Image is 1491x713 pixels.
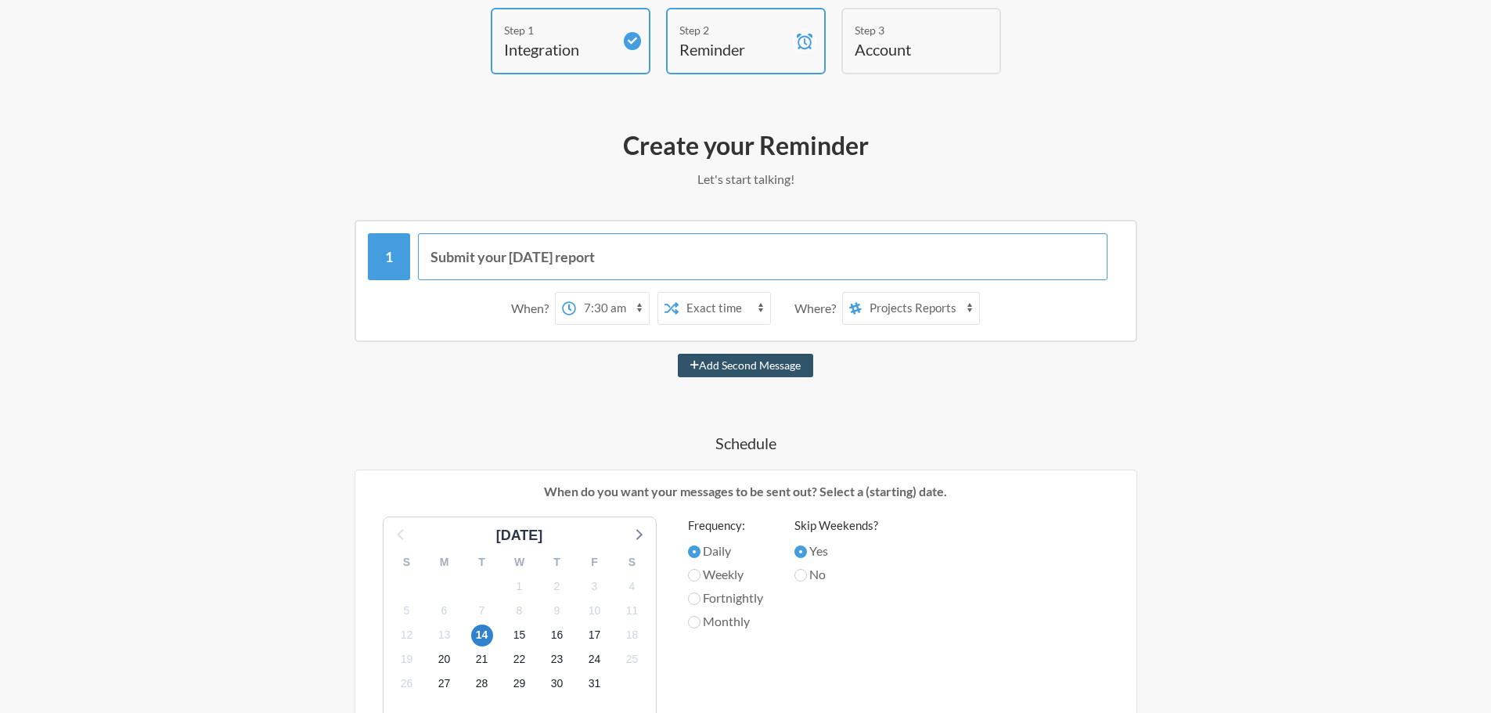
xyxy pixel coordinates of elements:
[621,600,643,621] span: Tuesday, November 11, 2025
[855,38,964,60] h4: Account
[511,292,555,325] div: When?
[434,600,456,621] span: Thursday, November 6, 2025
[509,625,531,646] span: Saturday, November 15, 2025
[688,517,763,535] label: Frequency:
[396,600,418,621] span: Wednesday, November 5, 2025
[621,625,643,646] span: Tuesday, November 18, 2025
[471,673,493,695] span: Friday, November 28, 2025
[509,649,531,671] span: Saturday, November 22, 2025
[504,22,614,38] div: Step 1
[501,550,538,574] div: W
[434,649,456,671] span: Thursday, November 20, 2025
[396,625,418,646] span: Wednesday, November 12, 2025
[546,625,568,646] span: Sunday, November 16, 2025
[688,616,700,628] input: Monthly
[292,170,1200,189] p: Let's start talking!
[688,612,763,631] label: Monthly
[367,482,1125,501] p: When do you want your messages to be sent out? Select a (starting) date.
[388,550,426,574] div: S
[679,22,789,38] div: Step 2
[490,525,549,546] div: [DATE]
[688,592,700,605] input: Fortnightly
[584,600,606,621] span: Monday, November 10, 2025
[546,600,568,621] span: Sunday, November 9, 2025
[584,649,606,671] span: Monday, November 24, 2025
[794,542,878,560] label: Yes
[504,38,614,60] h4: Integration
[546,649,568,671] span: Sunday, November 23, 2025
[621,575,643,597] span: Tuesday, November 4, 2025
[471,649,493,671] span: Friday, November 21, 2025
[794,517,878,535] label: Skip Weekends?
[471,625,493,646] span: Friday, November 14, 2025
[509,600,531,621] span: Saturday, November 8, 2025
[418,233,1107,280] input: Message
[576,550,614,574] div: F
[688,569,700,582] input: Weekly
[614,550,651,574] div: S
[396,649,418,671] span: Wednesday, November 19, 2025
[463,550,501,574] div: T
[678,354,813,377] button: Add Second Message
[292,432,1200,454] h4: Schedule
[855,22,964,38] div: Step 3
[546,575,568,597] span: Sunday, November 2, 2025
[794,569,807,582] input: No
[584,575,606,597] span: Monday, November 3, 2025
[471,600,493,621] span: Friday, November 7, 2025
[584,625,606,646] span: Monday, November 17, 2025
[621,649,643,671] span: Tuesday, November 25, 2025
[688,589,763,607] label: Fortnightly
[509,575,531,597] span: Saturday, November 1, 2025
[546,673,568,695] span: Sunday, November 30, 2025
[688,546,700,558] input: Daily
[794,292,842,325] div: Where?
[538,550,576,574] div: T
[794,546,807,558] input: Yes
[584,673,606,695] span: Monday, December 1, 2025
[396,673,418,695] span: Wednesday, November 26, 2025
[434,673,456,695] span: Thursday, November 27, 2025
[688,565,763,584] label: Weekly
[688,542,763,560] label: Daily
[426,550,463,574] div: M
[509,673,531,695] span: Saturday, November 29, 2025
[794,565,878,584] label: No
[292,129,1200,162] h2: Create your Reminder
[679,38,789,60] h4: Reminder
[434,625,456,646] span: Thursday, November 13, 2025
